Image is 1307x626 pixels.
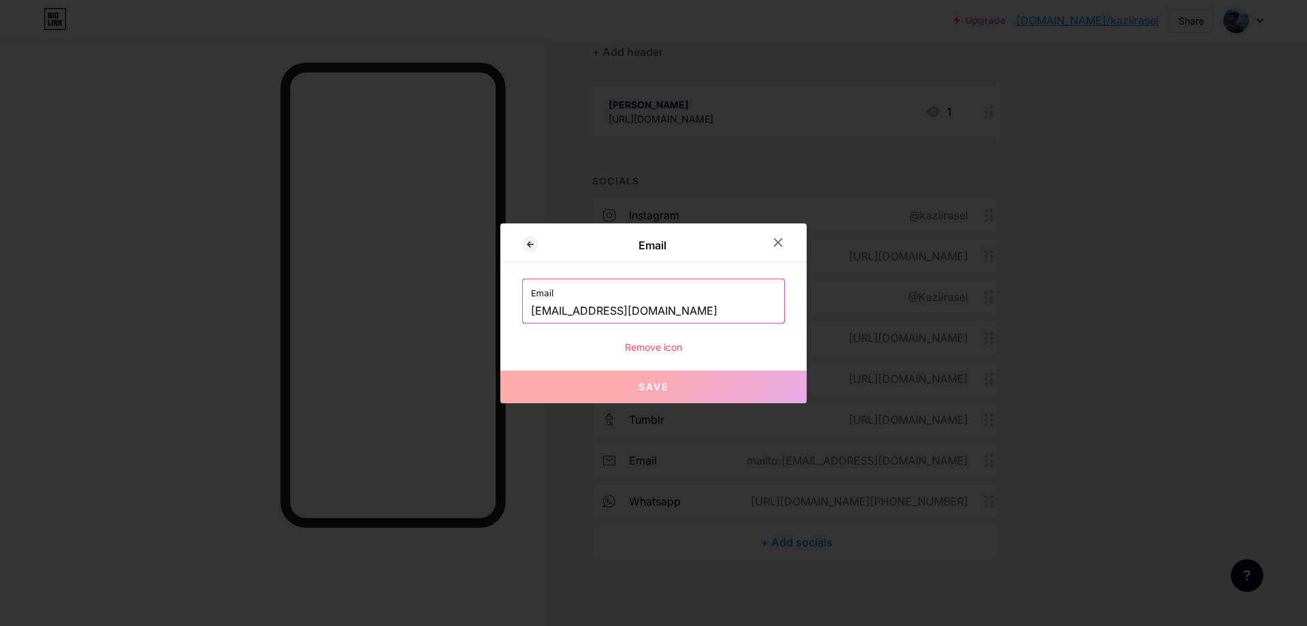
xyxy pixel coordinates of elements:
[531,279,776,300] label: Email
[531,300,776,323] input: your@domain.com
[639,381,668,392] span: Save
[500,371,807,403] button: Save
[538,237,766,253] div: Email
[522,340,785,354] div: Remove icon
